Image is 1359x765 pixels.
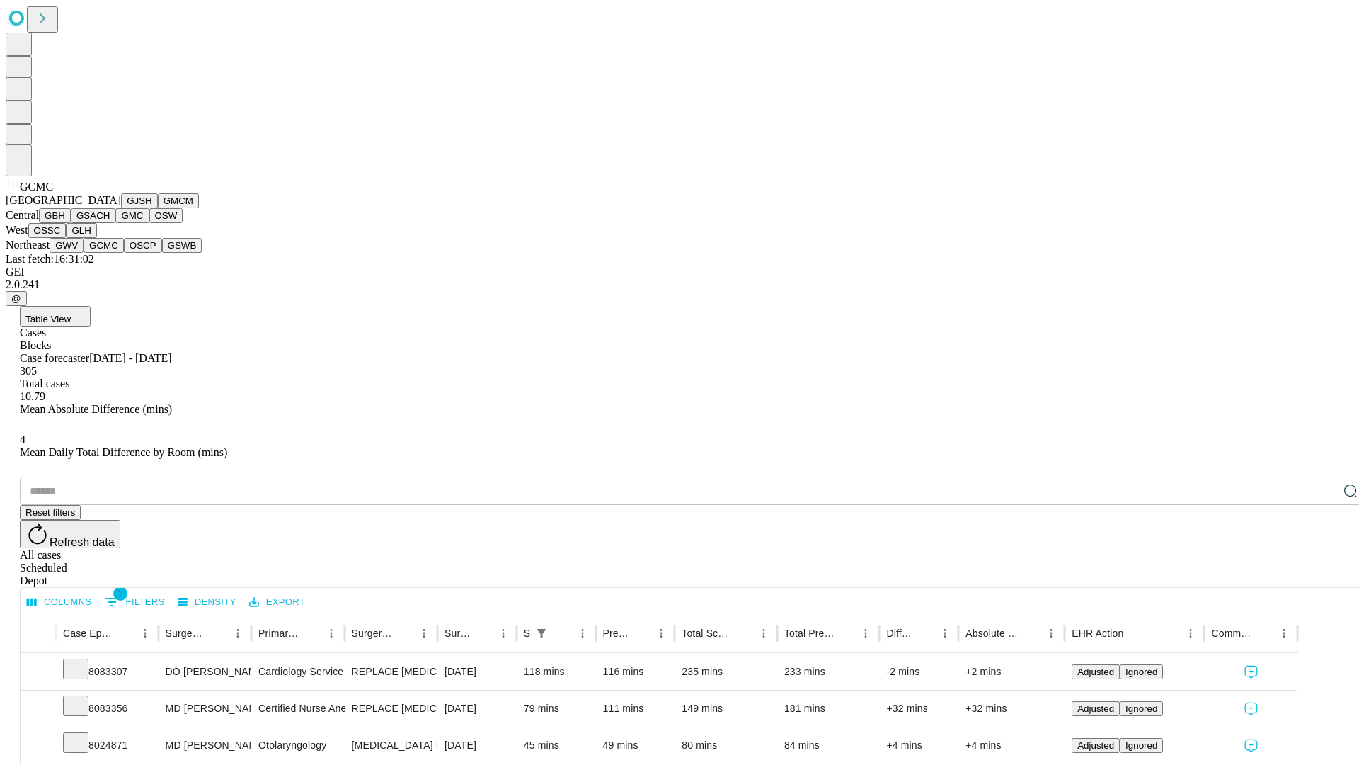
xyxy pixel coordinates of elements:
div: -2 mins [886,654,951,690]
button: Menu [1181,623,1200,643]
div: 111 mins [603,691,668,727]
div: 116 mins [603,654,668,690]
span: @ [11,293,21,304]
button: OSSC [28,223,67,238]
span: Case forecaster [20,352,89,364]
button: OSW [149,208,183,223]
button: Menu [135,623,155,643]
button: Show filters [532,623,551,643]
button: Expand [28,660,49,685]
span: Central [6,209,39,221]
div: Scheduled In Room Duration [524,628,530,639]
span: 4 [20,433,25,446]
span: Adjusted [1077,740,1114,751]
span: Total cases [20,378,69,390]
span: Last fetch: 16:31:02 [6,253,94,265]
button: Menu [228,623,248,643]
div: [DATE] [445,691,510,727]
div: +32 mins [886,691,951,727]
button: Expand [28,734,49,759]
button: Sort [915,623,935,643]
button: GLH [66,223,96,238]
button: Table View [20,306,91,327]
button: Export [246,591,309,613]
div: Difference [886,628,914,639]
div: DO [PERSON_NAME] A Do [166,654,244,690]
div: 8024871 [63,727,151,764]
button: Show filters [101,591,168,613]
div: 2.0.241 [6,278,1353,291]
button: Sort [394,623,414,643]
div: Absolute Difference [965,628,1020,639]
div: +4 mins [965,727,1057,764]
div: Total Predicted Duration [784,628,835,639]
button: Expand [28,697,49,722]
span: Ignored [1125,703,1157,714]
button: GMC [115,208,149,223]
button: Ignored [1120,738,1163,753]
div: 8083356 [63,691,151,727]
div: GEI [6,266,1353,278]
button: Select columns [23,591,96,613]
div: Cardiology Service [258,654,337,690]
button: Menu [651,623,671,643]
div: Comments [1211,628,1252,639]
button: Ignored [1120,701,1163,716]
span: Mean Daily Total Difference by Room (mins) [20,446,227,458]
button: Sort [302,623,321,643]
div: REPLACE [MEDICAL_DATA], PERCUTANEOUS FEMORAL [352,691,430,727]
div: 80 mins [682,727,770,764]
div: 233 mins [784,654,873,690]
div: 149 mins [682,691,770,727]
span: Refresh data [50,536,115,548]
span: West [6,224,28,236]
div: EHR Action [1072,628,1123,639]
button: Menu [414,623,434,643]
button: GMCM [158,193,199,208]
button: Adjusted [1072,664,1120,679]
button: Menu [1274,623,1294,643]
button: Ignored [1120,664,1163,679]
button: Sort [631,623,651,643]
button: Sort [1021,623,1041,643]
div: [DATE] [445,654,510,690]
div: Primary Service [258,628,299,639]
span: Ignored [1125,667,1157,677]
button: OSCP [124,238,162,253]
button: Refresh data [20,520,120,548]
button: @ [6,291,27,306]
span: Table View [25,314,71,324]
div: 45 mins [524,727,589,764]
button: GCMC [84,238,124,253]
button: Adjusted [1072,738,1120,753]
div: +2 mins [965,654,1057,690]
button: GBH [39,208,71,223]
button: Menu [573,623,592,643]
button: Sort [1254,623,1274,643]
div: 79 mins [524,691,589,727]
button: GWV [50,238,84,253]
button: Sort [474,623,493,643]
button: Sort [115,623,135,643]
button: Density [174,591,240,613]
div: Otolaryngology [258,727,337,764]
div: Certified Nurse Anesthetist [258,691,337,727]
span: 10.79 [20,390,45,402]
button: Menu [321,623,341,643]
span: [DATE] - [DATE] [89,352,171,364]
button: Menu [754,623,774,643]
div: 181 mins [784,691,873,727]
button: Sort [553,623,573,643]
div: Surgery Date [445,628,472,639]
span: Reset filters [25,507,75,518]
span: Adjusted [1077,703,1114,714]
span: Northeast [6,239,50,251]
div: 1 active filter [532,623,551,643]
button: Reset filters [20,505,81,520]
span: Adjusted [1077,667,1114,677]
button: GJSH [121,193,158,208]
button: Sort [208,623,228,643]
button: Menu [493,623,513,643]
span: GCMC [20,181,53,193]
div: Surgery Name [352,628,393,639]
